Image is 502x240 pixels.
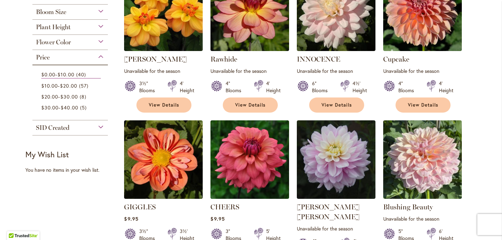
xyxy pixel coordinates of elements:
span: $0.00 [41,71,55,78]
div: 4' Height [266,80,281,94]
div: 4' Height [439,80,453,94]
span: View Details [235,102,265,108]
span: $30.00 [60,93,78,100]
span: $9.95 [124,215,138,222]
p: Unavailable for the season [210,68,289,74]
span: 5 [80,104,88,111]
a: Charlotte Mae [297,194,375,200]
a: INNOCENCE [297,46,375,52]
a: $0.00-$10.00 40 [41,71,101,78]
span: 8 [80,93,88,100]
a: [PERSON_NAME] [PERSON_NAME] [297,203,360,221]
span: 40 [76,71,88,78]
p: Unavailable for the season [297,68,375,74]
a: View Details [223,97,278,113]
span: $10.00 [41,82,58,89]
span: - [41,71,74,78]
p: Unavailable for the season [124,68,203,74]
div: 4" Blooms [226,80,245,94]
span: Price [36,53,50,61]
a: Blushing Beauty [383,194,462,200]
div: You have no items in your wish list. [25,166,120,173]
span: Plant Height [36,23,71,31]
a: Rawhide [210,46,289,52]
span: $20.00 [41,93,58,100]
a: GIGGLES [124,194,203,200]
a: Blushing Beauty [383,203,433,211]
a: Rawhide [210,55,237,63]
div: 4' Height [180,80,194,94]
a: GIGGLES [124,203,156,211]
span: SID Created [36,124,69,132]
a: Cupcake [383,46,462,52]
span: View Details [149,102,179,108]
span: - [41,104,78,111]
img: CHEERS [210,120,289,199]
img: Blushing Beauty [383,120,462,199]
p: Unavailable for the season [297,225,375,232]
a: View Details [396,97,451,113]
span: $10.00 [57,71,74,78]
strong: My Wish List [25,149,69,159]
span: View Details [322,102,352,108]
a: [PERSON_NAME] [124,55,187,63]
a: $20.00-$30.00 8 [41,93,101,100]
div: 3½" Blooms [139,80,159,94]
a: CHEERS [210,194,289,200]
span: Bloom Size [36,8,66,16]
a: $30.00-$40.00 5 [41,104,101,111]
span: $20.00 [60,82,77,89]
a: $10.00-$20.00 57 [41,82,101,89]
a: View Details [309,97,364,113]
iframe: Launch Accessibility Center [5,215,25,235]
a: View Details [136,97,191,113]
a: Cupcake [383,55,409,63]
img: GIGGLES [124,120,203,199]
span: 57 [79,82,90,89]
span: Flower Color [36,38,71,46]
div: 6" Blooms [312,80,332,94]
span: $9.95 [210,215,225,222]
a: CHEERS [210,203,239,211]
span: - [41,82,77,89]
a: INNOCENCE [297,55,340,63]
span: $30.00 [41,104,59,111]
a: Ginger Snap [124,46,203,52]
img: Charlotte Mae [297,120,375,199]
span: - [41,93,78,100]
p: Unavailable for the season [383,215,462,222]
p: Unavailable for the season [383,68,462,74]
span: View Details [408,102,438,108]
div: 4" Blooms [398,80,418,94]
span: $40.00 [61,104,78,111]
div: 4½' Height [353,80,367,94]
